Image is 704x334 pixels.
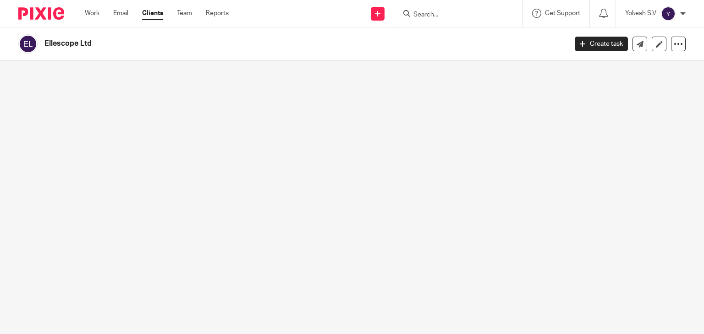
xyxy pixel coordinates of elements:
[545,10,580,16] span: Get Support
[412,11,495,19] input: Search
[113,9,128,18] a: Email
[18,7,64,20] img: Pixie
[661,6,676,21] img: svg%3E
[44,39,458,48] h2: Ellescope Ltd
[625,9,656,18] p: Yokesh S.V
[575,37,628,51] a: Create task
[142,9,163,18] a: Clients
[85,9,99,18] a: Work
[18,34,38,54] img: svg%3E
[206,9,229,18] a: Reports
[177,9,192,18] a: Team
